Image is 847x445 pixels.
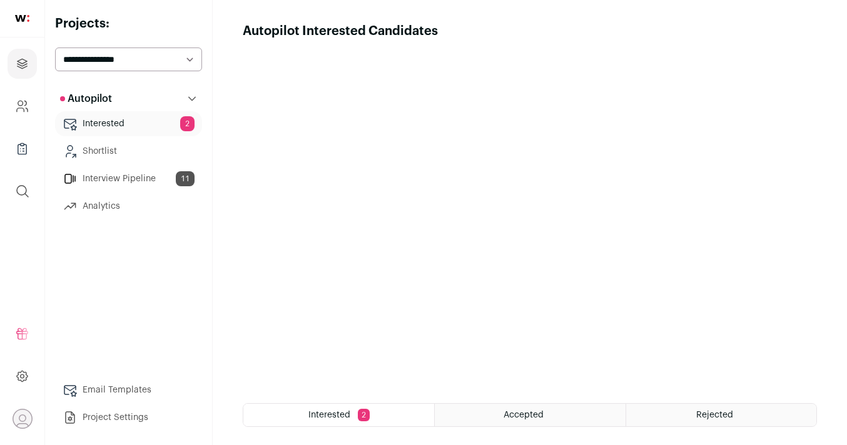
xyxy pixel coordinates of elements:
span: Rejected [696,411,733,419]
span: Interested [308,411,350,419]
h2: Projects: [55,15,202,32]
h1: Autopilot Interested Candidates [243,22,438,40]
button: Open dropdown [13,409,33,429]
a: Interested2 [55,111,202,136]
img: wellfound-shorthand-0d5821cbd27db2630d0214b213865d53afaa358527fdda9d0ea32b1df1b89c2c.svg [15,15,29,22]
button: Autopilot [55,86,202,111]
a: Email Templates [55,377,202,402]
a: Company Lists [8,134,37,164]
span: 2 [180,116,195,131]
a: Company and ATS Settings [8,91,37,121]
span: 2 [358,409,370,421]
a: Project Settings [55,405,202,430]
a: Analytics [55,194,202,219]
a: Rejected [626,404,816,426]
a: Projects [8,49,37,79]
span: Accepted [504,411,544,419]
iframe: Autopilot Interested [243,40,817,388]
span: 11 [176,171,195,186]
a: Interview Pipeline11 [55,166,202,191]
a: Shortlist [55,139,202,164]
a: Accepted [435,404,625,426]
p: Autopilot [60,91,112,106]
